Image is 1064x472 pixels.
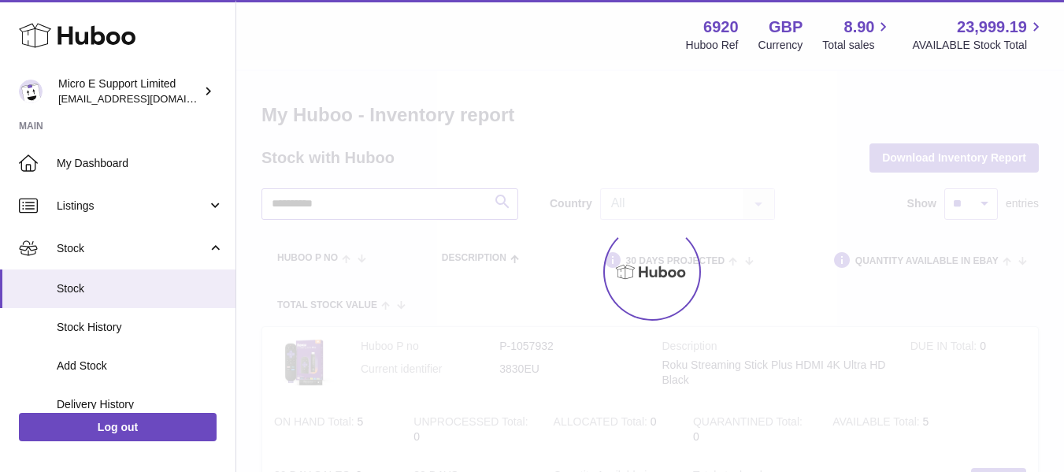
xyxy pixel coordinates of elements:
span: [EMAIL_ADDRESS][DOMAIN_NAME] [58,92,232,105]
strong: GBP [769,17,803,38]
img: contact@micropcsupport.com [19,80,43,103]
span: Total sales [822,38,892,53]
span: Stock [57,281,224,296]
span: 23,999.19 [957,17,1027,38]
strong: 6920 [703,17,739,38]
a: 8.90 Total sales [822,17,892,53]
span: 8.90 [844,17,875,38]
div: Huboo Ref [686,38,739,53]
span: Listings [57,199,207,214]
div: Currency [758,38,803,53]
a: Log out [19,413,217,441]
span: My Dashboard [57,156,224,171]
span: Stock History [57,320,224,335]
span: Delivery History [57,397,224,412]
span: AVAILABLE Stock Total [912,38,1045,53]
a: 23,999.19 AVAILABLE Stock Total [912,17,1045,53]
span: Add Stock [57,359,224,374]
div: Micro E Support Limited [58,76,200,106]
span: Stock [57,241,207,256]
